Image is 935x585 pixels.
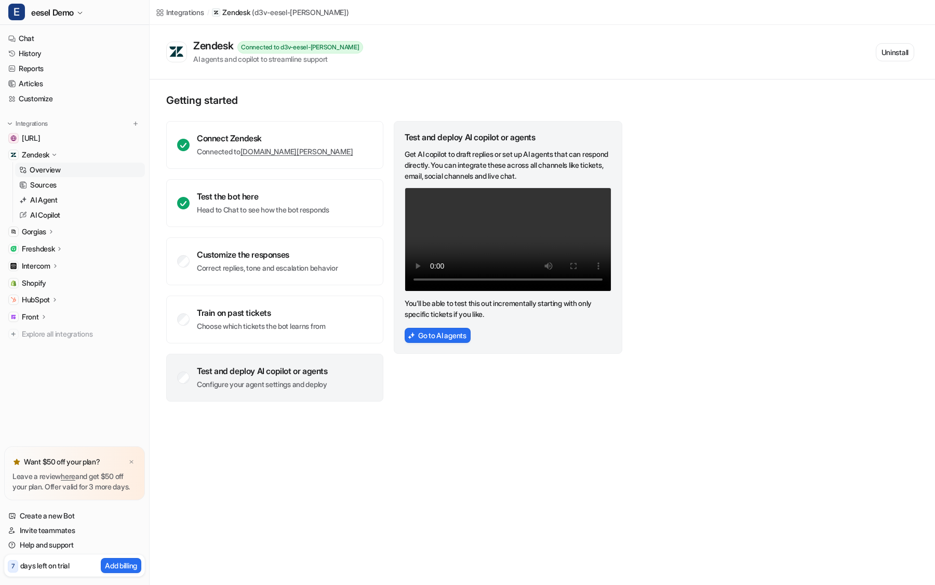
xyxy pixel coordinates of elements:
p: Correct replies, tone and escalation behavior [197,263,338,273]
p: 7 [11,562,15,571]
p: Choose which tickets the bot learns from [197,321,326,331]
p: AI Agent [30,195,58,205]
a: AI Agent [15,193,145,207]
div: Test and deploy AI copilot or agents [405,132,611,142]
a: History [4,46,145,61]
div: Connect Zendesk [197,133,353,143]
img: Intercom [10,263,17,269]
p: Connected to [197,147,353,157]
a: Help and support [4,538,145,552]
p: days left on trial [20,560,70,571]
a: Customize [4,91,145,106]
a: Sources [15,178,145,192]
span: Shopify [22,278,46,288]
img: explore all integrations [8,329,19,339]
div: AI agents and copilot to streamline support [193,54,363,64]
p: Front [22,312,39,322]
img: Zendesk logo [169,46,184,58]
button: Go to AI agents [405,328,471,343]
p: Zendesk [22,150,49,160]
a: here [61,472,75,481]
a: Zendesk(d3v-eesel-[PERSON_NAME]) [212,7,349,18]
p: HubSpot [22,295,50,305]
p: Leave a review and get $50 off your plan. Offer valid for 3 more days. [12,471,137,492]
div: Customize the responses [197,249,338,260]
a: Chat [4,31,145,46]
div: Test and deploy AI copilot or agents [197,366,328,376]
p: Head to Chat to see how the bot responds [197,205,329,215]
a: Create a new Bot [4,509,145,523]
p: Configure your agent settings and deploy [197,379,328,390]
div: Train on past tickets [197,308,326,318]
div: Zendesk [193,39,237,52]
img: Gorgias [10,229,17,235]
span: E [8,4,25,20]
p: Getting started [166,94,623,107]
p: Overview [30,165,61,175]
p: You’ll be able to test this out incrementally starting with only specific tickets if you like. [405,298,611,320]
p: Integrations [16,119,48,128]
a: [DOMAIN_NAME][PERSON_NAME] [241,147,353,156]
img: menu_add.svg [132,120,139,127]
a: Articles [4,76,145,91]
p: Add billing [105,560,137,571]
a: Integrations [156,7,204,18]
span: Explore all integrations [22,326,141,342]
p: Gorgias [22,227,46,237]
p: Want $50 off your plan? [24,457,100,467]
img: Front [10,314,17,320]
a: Reports [4,61,145,76]
a: Overview [15,163,145,177]
img: Shopify [10,280,17,286]
p: AI Copilot [30,210,60,220]
p: Zendesk [222,7,250,18]
video: Your browser does not support the video tag. [405,188,611,291]
span: / [207,8,209,17]
p: Get AI copilot to draft replies or set up AI agents that can respond directly. You can integrate ... [405,149,611,181]
img: x [128,459,135,466]
p: Sources [30,180,57,190]
img: expand menu [6,120,14,127]
a: docs.eesel.ai[URL] [4,131,145,145]
button: Integrations [4,118,51,129]
div: Connected to d3v-eesel-[PERSON_NAME] [237,41,363,54]
p: Freshdesk [22,244,55,254]
img: Freshdesk [10,246,17,252]
div: Integrations [166,7,204,18]
a: ShopifyShopify [4,276,145,290]
span: eesel Demo [31,5,74,20]
span: [URL] [22,133,41,143]
button: Add billing [101,558,141,573]
div: Test the bot here [197,191,329,202]
p: ( d3v-eesel-[PERSON_NAME] ) [252,7,349,18]
img: HubSpot [10,297,17,303]
img: star [12,458,21,466]
a: Invite teammates [4,523,145,538]
a: Explore all integrations [4,327,145,341]
img: docs.eesel.ai [10,135,17,141]
img: AiAgentsIcon [408,332,415,339]
p: Intercom [22,261,50,271]
button: Uninstall [876,43,914,61]
img: Zendesk [10,152,17,158]
a: AI Copilot [15,208,145,222]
